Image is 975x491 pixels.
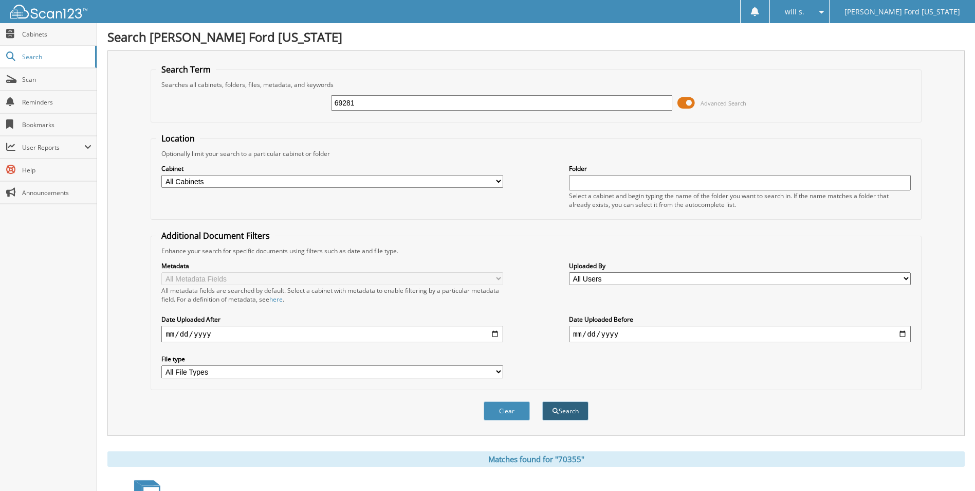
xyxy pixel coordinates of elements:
div: Select a cabinet and begin typing the name of the folder you want to search in. If the name match... [569,191,911,209]
input: end [569,326,911,342]
legend: Location [156,133,200,144]
div: Enhance your search for specific documents using filters such as date and file type. [156,247,915,255]
button: Clear [484,401,530,420]
span: Search [22,52,90,61]
legend: Additional Document Filters [156,230,275,241]
span: Advanced Search [701,99,746,107]
span: Announcements [22,188,91,197]
div: Matches found for "70355" [107,451,965,467]
span: [PERSON_NAME] Ford [US_STATE] [844,9,960,15]
label: File type [161,355,503,363]
img: scan123-logo-white.svg [10,5,87,19]
label: Date Uploaded After [161,315,503,324]
div: Optionally limit your search to a particular cabinet or folder [156,149,915,158]
div: Searches all cabinets, folders, files, metadata, and keywords [156,80,915,89]
iframe: Chat Widget [924,442,975,491]
label: Metadata [161,261,503,270]
label: Folder [569,164,911,173]
input: start [161,326,503,342]
label: Date Uploaded Before [569,315,911,324]
span: Cabinets [22,30,91,39]
a: here [269,295,283,304]
span: will s. [785,9,804,15]
label: Uploaded By [569,261,911,270]
span: User Reports [22,143,84,152]
span: Reminders [22,98,91,107]
span: Help [22,166,91,174]
div: All metadata fields are searched by default. Select a cabinet with metadata to enable filtering b... [161,286,503,304]
span: Bookmarks [22,120,91,129]
label: Cabinet [161,164,503,173]
legend: Search Term [156,64,216,75]
span: Scan [22,75,91,84]
button: Search [542,401,588,420]
h1: Search [PERSON_NAME] Ford [US_STATE] [107,28,965,45]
